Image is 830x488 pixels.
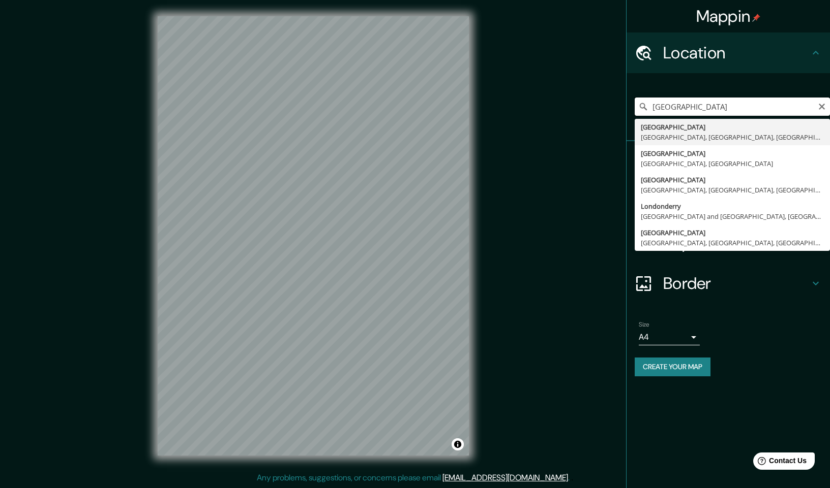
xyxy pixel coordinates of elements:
[663,43,810,63] h4: Location
[570,472,571,484] div: .
[641,122,824,132] div: [GEOGRAPHIC_DATA]
[641,201,824,211] div: Londonderry
[452,438,464,450] button: Toggle attribution
[739,448,819,477] iframe: Help widget launcher
[663,233,810,253] h4: Layout
[641,148,824,158] div: [GEOGRAPHIC_DATA]
[158,16,469,456] canvas: Map
[663,273,810,294] h4: Border
[627,182,830,222] div: Style
[442,472,568,483] a: [EMAIL_ADDRESS][DOMAIN_NAME]
[641,211,824,221] div: [GEOGRAPHIC_DATA] and [GEOGRAPHIC_DATA], [GEOGRAPHIC_DATA], [GEOGRAPHIC_DATA]
[752,14,760,22] img: pin-icon.png
[641,158,824,169] div: [GEOGRAPHIC_DATA], [GEOGRAPHIC_DATA]
[641,185,824,195] div: [GEOGRAPHIC_DATA], [GEOGRAPHIC_DATA], [GEOGRAPHIC_DATA]
[627,141,830,182] div: Pins
[641,132,824,142] div: [GEOGRAPHIC_DATA], [GEOGRAPHIC_DATA], [GEOGRAPHIC_DATA]
[257,472,570,484] p: Any problems, suggestions, or concerns please email .
[635,357,710,376] button: Create your map
[627,32,830,73] div: Location
[641,227,824,238] div: [GEOGRAPHIC_DATA]
[627,222,830,263] div: Layout
[818,101,826,111] button: Clear
[639,320,649,329] label: Size
[641,238,824,248] div: [GEOGRAPHIC_DATA], [GEOGRAPHIC_DATA], [GEOGRAPHIC_DATA]
[571,472,573,484] div: .
[627,263,830,304] div: Border
[635,97,830,116] input: Pick your city or area
[641,175,824,185] div: [GEOGRAPHIC_DATA]
[639,329,700,345] div: A4
[696,6,761,26] h4: Mappin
